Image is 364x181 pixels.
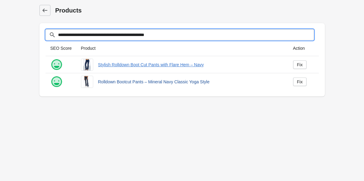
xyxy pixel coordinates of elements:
a: Fix [293,60,307,69]
a: Fix [293,78,307,86]
a: Stylish Rolldown Boot Cut Pants with Flare Hem – Navy [98,62,283,68]
th: Product [76,40,288,56]
div: Fix [297,62,303,67]
th: Action [288,40,319,56]
a: Rolldown Bootcut Pants – Mineral Navy Classic Yoga Style [98,79,283,85]
img: happy.png [50,59,63,71]
h1: Products [55,6,325,15]
img: happy.png [50,76,63,88]
div: Fix [297,79,303,84]
th: SEO Score [46,40,76,56]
